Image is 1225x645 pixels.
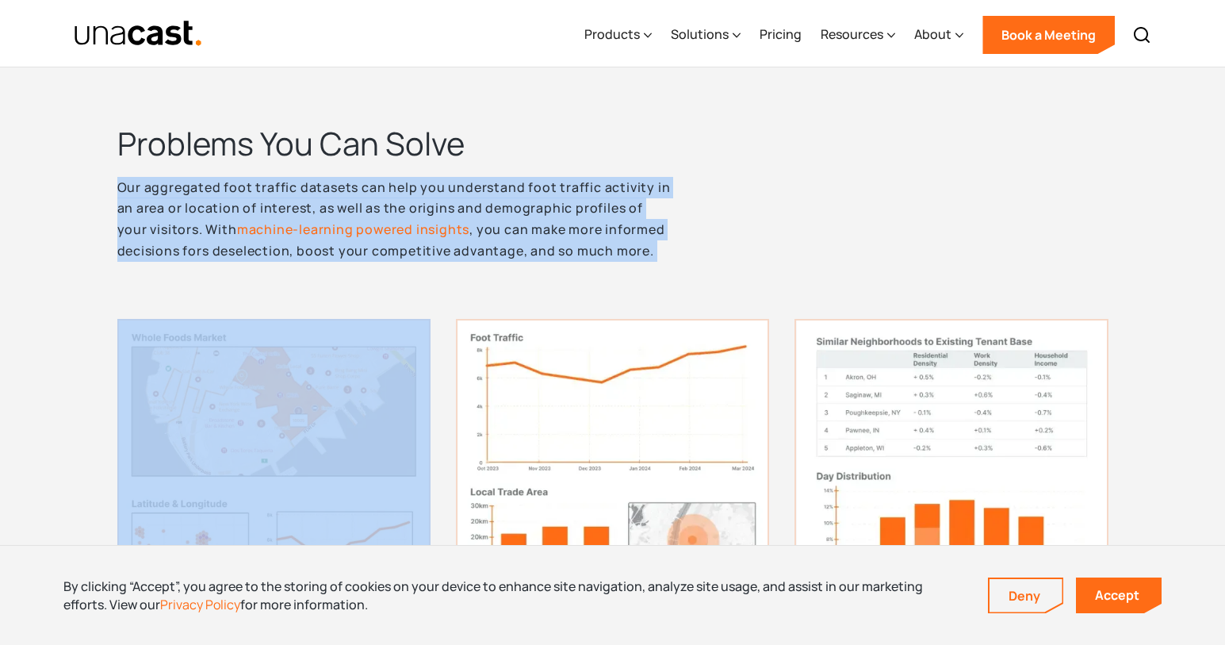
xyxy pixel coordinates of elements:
a: Privacy Policy [160,596,240,613]
div: Products [584,2,652,67]
img: Search icon [1132,25,1151,44]
div: Resources [821,25,883,44]
div: Solutions [671,2,741,67]
img: Unacast text logo [74,20,203,48]
img: Shows a line graph of foot traffic, a bar graph of local trade area, and a map. [456,319,769,636]
img: Competitive Intelligence [117,319,431,636]
div: About [914,2,963,67]
div: Resources [821,2,895,67]
div: By clicking “Accept”, you agree to the storing of cookies on your device to enhance site navigati... [63,578,964,613]
div: About [914,25,951,44]
a: Deny [990,579,1062,612]
div: Solutions [671,25,729,44]
a: Book a Meeting [982,16,1115,54]
h2: Problems You Can Solve [117,123,1108,164]
a: home [74,20,203,48]
div: Products [584,25,640,44]
img: Table titled similar neighborhoods to existing tenant base. A bar chart is underneath showing day... [794,319,1108,636]
a: Pricing [760,2,802,67]
a: Accept [1076,578,1162,613]
p: Our aggregated foot traffic datasets can help you understand foot traffic activity in an area or ... [117,177,676,262]
a: machine-learning powered insights [237,221,469,238]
